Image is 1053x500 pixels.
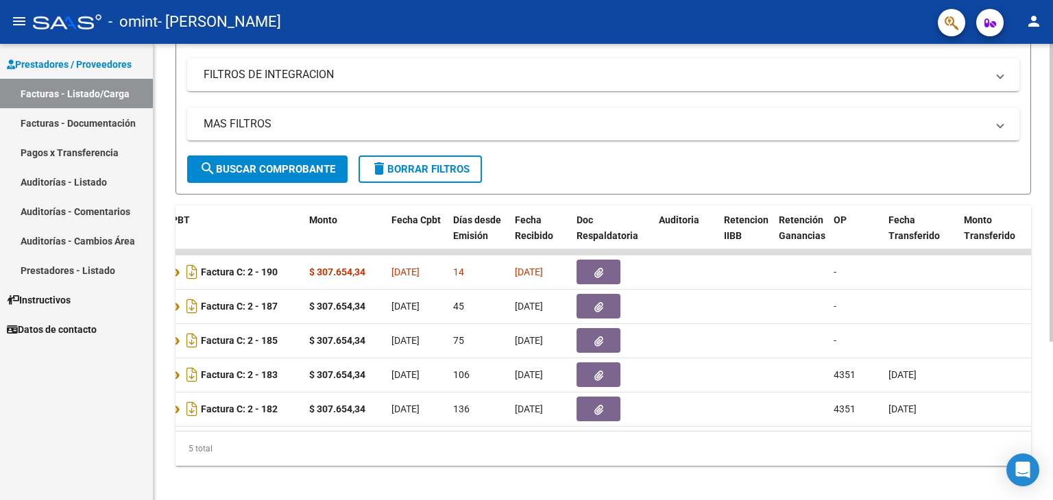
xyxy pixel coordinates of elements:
[309,266,365,277] strong: $ 307.654,34
[201,370,278,381] strong: Factura C: 2 - 183
[515,369,543,380] span: [DATE]
[391,403,420,414] span: [DATE]
[453,335,464,346] span: 75
[201,301,278,312] strong: Factura C: 2 - 187
[108,7,158,37] span: - omint
[309,301,365,312] strong: $ 307.654,34
[1006,453,1039,486] div: Open Intercom Messenger
[11,13,27,29] mat-icon: menu
[187,108,1019,140] mat-expansion-panel-header: MAS FILTROS
[828,205,883,266] datatable-header-cell: OP
[659,214,699,225] span: Auditoria
[158,7,281,37] span: - [PERSON_NAME]
[391,214,441,225] span: Fecha Cpbt
[201,267,278,278] strong: Factura C: 2 - 190
[391,335,420,346] span: [DATE]
[453,369,470,380] span: 106
[448,205,509,266] datatable-header-cell: Días desde Emisión
[175,432,1031,466] div: 5 total
[515,335,543,346] span: [DATE]
[515,214,553,241] span: Fecha Recibido
[958,205,1034,266] datatable-header-cell: Monto Transferido
[509,205,571,266] datatable-header-cell: Fecha Recibido
[187,155,348,183] button: Buscar Comprobante
[888,369,917,380] span: [DATE]
[834,335,836,346] span: -
[515,266,543,277] span: [DATE]
[183,364,201,386] i: Descargar documento
[183,398,201,420] i: Descargar documento
[964,214,1015,241] span: Monto Transferido
[653,205,718,266] datatable-header-cell: Auditoria
[160,205,304,266] datatable-header-cell: CPBT
[391,301,420,312] span: [DATE]
[834,214,847,225] span: OP
[834,301,836,312] span: -
[391,266,420,277] span: [DATE]
[834,403,856,414] span: 4351
[165,214,190,225] span: CPBT
[359,155,482,183] button: Borrar Filtros
[888,403,917,414] span: [DATE]
[883,205,958,266] datatable-header-cell: Fecha Transferido
[453,301,464,312] span: 45
[453,214,501,241] span: Días desde Emisión
[309,214,337,225] span: Monto
[773,205,828,266] datatable-header-cell: Retención Ganancias
[515,403,543,414] span: [DATE]
[779,214,825,241] span: Retención Ganancias
[187,58,1019,91] mat-expansion-panel-header: FILTROS DE INTEGRACION
[183,261,201,283] i: Descargar documento
[571,205,653,266] datatable-header-cell: Doc Respaldatoria
[183,295,201,317] i: Descargar documento
[309,335,365,346] strong: $ 307.654,34
[309,403,365,414] strong: $ 307.654,34
[371,160,387,177] mat-icon: delete
[1026,13,1042,29] mat-icon: person
[309,369,365,380] strong: $ 307.654,34
[199,163,335,175] span: Buscar Comprobante
[204,67,987,82] mat-panel-title: FILTROS DE INTEGRACION
[453,266,464,277] span: 14
[391,369,420,380] span: [DATE]
[888,214,940,241] span: Fecha Transferido
[201,404,278,415] strong: Factura C: 2 - 182
[199,160,216,177] mat-icon: search
[7,57,132,72] span: Prestadores / Proveedores
[204,116,987,132] mat-panel-title: MAS FILTROS
[304,205,386,266] datatable-header-cell: Monto
[718,205,773,266] datatable-header-cell: Retencion IIBB
[183,329,201,351] i: Descargar documento
[453,403,470,414] span: 136
[724,214,768,241] span: Retencion IIBB
[7,292,71,308] span: Instructivos
[7,322,97,337] span: Datos de contacto
[577,214,638,241] span: Doc Respaldatoria
[201,336,278,347] strong: Factura C: 2 - 185
[834,266,836,277] span: -
[386,205,448,266] datatable-header-cell: Fecha Cpbt
[515,301,543,312] span: [DATE]
[834,369,856,380] span: 4351
[371,163,470,175] span: Borrar Filtros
